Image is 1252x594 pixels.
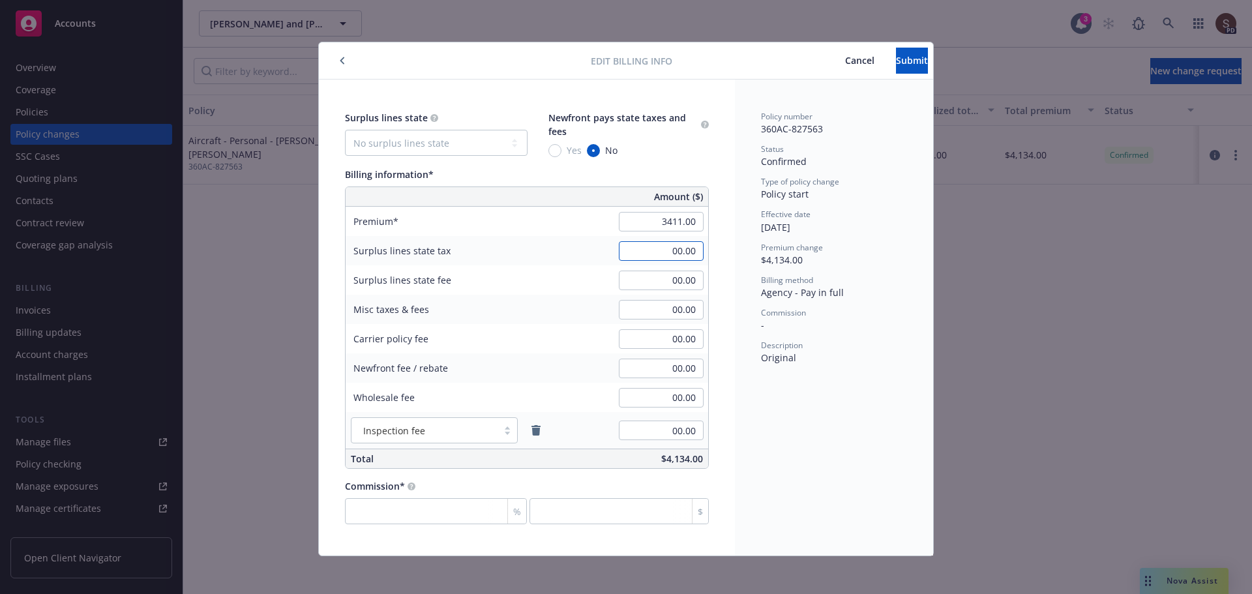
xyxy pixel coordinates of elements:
[698,505,703,518] span: $
[548,144,561,157] input: Yes
[845,54,874,67] span: Cancel
[619,271,704,290] input: 0.00
[351,453,374,465] span: Total
[761,275,813,286] span: Billing method
[353,274,451,286] span: Surplus lines state fee
[353,362,448,374] span: Newfront fee / rebate
[353,303,429,316] span: Misc taxes & fees
[761,340,803,351] span: Description
[619,359,704,378] input: 0.00
[619,212,704,231] input: 0.00
[528,423,544,438] a: remove
[345,168,434,181] span: Billing information*
[513,505,521,518] span: %
[345,111,428,124] span: Surplus lines state
[661,453,703,465] span: $4,134.00
[567,143,582,157] span: Yes
[363,424,425,438] span: Inspection fee
[353,215,398,228] span: Premium
[654,190,703,203] span: Amount ($)
[619,329,704,349] input: 0.00
[824,48,896,74] button: Cancel
[896,48,928,74] button: Submit
[548,111,686,138] span: Newfront pays state taxes and fees
[896,54,928,67] span: Submit
[353,245,451,257] span: Surplus lines state tax
[591,54,672,68] span: Edit billing info
[619,300,704,319] input: 0.00
[353,333,428,345] span: Carrier policy fee
[761,155,807,168] span: Confirmed
[761,176,839,187] span: Type of policy change
[619,388,704,408] input: 0.00
[619,241,704,261] input: 0.00
[358,424,491,438] span: Inspection fee
[761,188,809,200] span: Policy start
[345,480,405,492] span: Commission*
[761,286,844,299] span: Agency - Pay in full
[761,209,811,220] span: Effective date
[587,144,600,157] input: No
[761,254,803,266] span: $4,134.00
[761,143,784,155] span: Status
[761,307,806,318] span: Commission
[761,351,796,364] span: Original
[761,111,812,122] span: Policy number
[761,319,764,331] span: -
[605,143,618,157] span: No
[761,221,790,233] span: [DATE]
[619,421,704,440] input: 0.00
[761,242,823,253] span: Premium change
[761,123,823,135] span: 360AC-827563
[353,391,415,404] span: Wholesale fee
